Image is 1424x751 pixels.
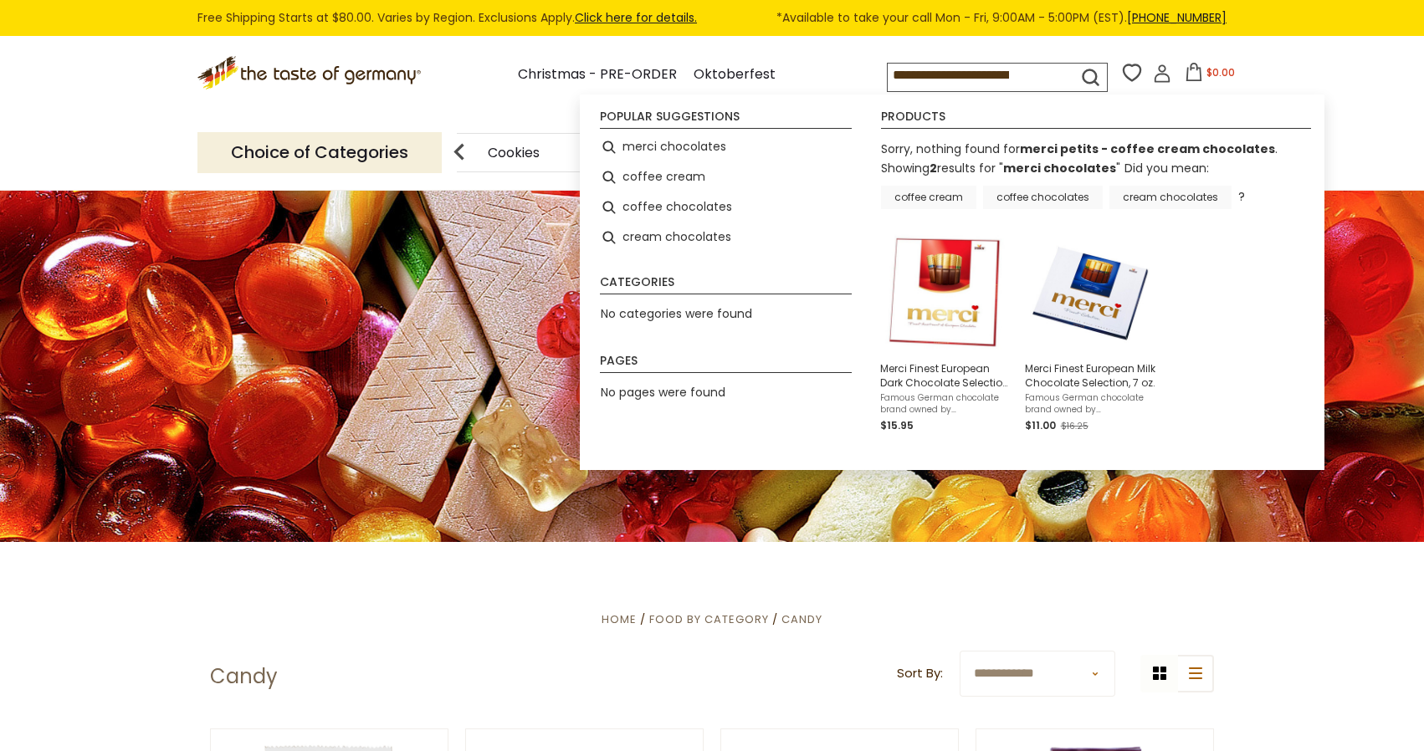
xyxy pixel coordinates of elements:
[694,64,776,86] a: Oktoberfest
[897,663,943,684] label: Sort By:
[488,146,540,159] a: Cookies
[881,186,976,209] a: coffee cream
[1127,9,1227,26] a: [PHONE_NUMBER]
[1003,160,1116,176] a: merci chocolates
[881,110,1311,129] li: Products
[781,611,822,627] a: Candy
[600,355,852,373] li: Pages
[1025,361,1156,390] span: Merci Finest European Milk Chocolate Selection, 7 oz.
[930,160,937,176] b: 2
[593,222,858,253] li: cream chocolates
[983,186,1103,209] a: coffee chocolates
[649,611,769,627] a: Food By Category
[593,162,858,192] li: coffee cream
[881,140,1278,157] span: Sorry, nothing found for .
[1025,392,1156,416] span: Famous German chocolate brand owned by [PERSON_NAME]. These assorted milk chocolate sticks melt i...
[593,192,858,222] li: coffee chocolates
[600,276,852,294] li: Categories
[1206,65,1235,79] span: $0.00
[197,132,442,173] p: Choice of Categories
[881,160,1120,176] span: Showing results for " "
[1025,418,1056,432] span: $11.00
[881,160,1245,204] div: Did you mean: ?
[518,64,677,86] a: Christmas - PRE-ORDER
[1061,420,1088,432] span: $16.25
[1025,232,1156,435] a: Merci Finest European Milk Chocolate Selection, 7 oz.Famous German chocolate brand owned by [PERS...
[197,8,1227,28] div: Free Shipping Starts at $80.00. Varies by Region. Exclusions Apply.
[880,361,1012,390] span: Merci Finest European Dark Chocolate Selection, 8.8oz
[602,611,637,627] a: Home
[1020,140,1275,157] b: merci petits - coffee cream chocolates
[600,110,852,129] li: Popular suggestions
[443,135,476,169] img: previous arrow
[776,8,1227,28] span: *Available to take your call Mon - Fri, 9:00AM - 5:00PM (EST).
[880,392,1012,416] span: Famous German chocolate brand owned by [PERSON_NAME]. These chocolate sticks melt in the mouth an...
[880,418,914,432] span: $15.95
[210,664,278,689] h1: Candy
[880,232,1012,435] a: Merci Finest European Dark Chocolate Selection, 8.8ozFamous German chocolate brand owned by [PERS...
[575,9,697,26] a: Click here for details.
[1109,186,1232,209] a: cream chocolates
[593,132,858,162] li: merci chocolates
[1175,63,1246,88] button: $0.00
[873,226,1018,442] li: Merci Finest European Dark Chocolate Selection, 8.8oz
[580,95,1324,470] div: Instant Search Results
[1018,226,1163,442] li: Merci Finest European Milk Chocolate Selection, 7 oz.
[601,305,752,322] span: No categories were found
[601,384,725,401] span: No pages were found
